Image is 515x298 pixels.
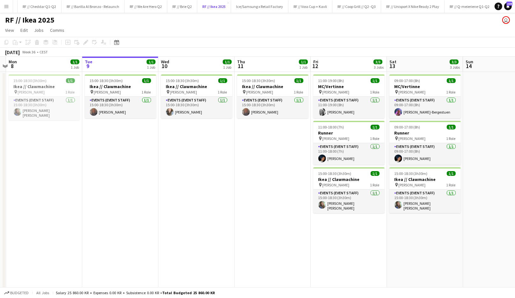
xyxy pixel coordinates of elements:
[9,59,17,65] span: Mon
[5,27,14,33] span: View
[318,171,352,176] span: 15:00-18:30 (3h30m)
[162,290,215,295] span: Total Budgeted 25 860.00 KR
[90,78,123,83] span: 15:00-18:30 (3h30m)
[447,125,456,129] span: 1/1
[313,177,385,182] h3: Ikea // Clawmachine
[313,167,385,213] app-job-card: 15:00-18:30 (3h30m)1/1Ikea // Clawmachine [PERSON_NAME]1 RoleEvents (Event Staff)1/115:00-18:30 (...
[166,78,199,83] span: 15:00-18:30 (3h30m)
[312,62,318,70] span: 12
[237,97,308,118] app-card-role: Events (Event Staff)1/115:00-18:30 (3h30m)[PERSON_NAME]
[446,90,456,94] span: 1 Role
[504,3,512,10] a: 228
[3,26,17,34] a: View
[160,62,169,70] span: 10
[395,125,420,129] span: 09:00-17:00 (8h)
[447,78,456,83] span: 1/1
[399,183,426,187] span: [PERSON_NAME]
[313,84,385,89] h3: MC/Vertinne
[237,74,308,118] app-job-card: 15:00-18:30 (3h30m)1/1Ikea // Clawmachine [PERSON_NAME]1 RoleEvents (Event Staff)1/115:00-18:30 (...
[446,183,456,187] span: 1 Role
[85,84,156,89] h3: Ikea // Clawmachine
[34,27,44,33] span: Jobs
[9,74,80,120] app-job-card: 15:00-18:30 (3h30m)1/1Ikea // Clawmachine [PERSON_NAME]1 RoleEvents (Event Staff)1/115:00-18:30 (...
[147,65,155,70] div: 1 Job
[18,90,45,94] span: [PERSON_NAME]
[147,59,156,64] span: 1/1
[9,84,80,89] h3: Ikea // Clawmachine
[223,65,231,70] div: 1 Job
[313,130,385,136] h3: Runner
[56,290,215,295] div: Salary 25 860.00 KR + Expenses 0.00 KR + Subsistence 0.00 KR =
[299,65,308,70] div: 1 Job
[3,289,30,296] button: Budgeted
[10,291,29,295] span: Budgeted
[9,97,80,120] app-card-role: Events (Event Staff)1/115:00-18:30 (3h30m)[PERSON_NAME] [PERSON_NAME]
[161,97,232,118] app-card-role: Events (Event Staff)1/115:00-18:30 (3h30m)[PERSON_NAME]
[85,74,156,118] app-job-card: 15:00-18:30 (3h30m)1/1Ikea // Clawmachine [PERSON_NAME]1 RoleEvents (Event Staff)1/115:00-18:30 (...
[71,65,79,70] div: 1 Job
[389,121,461,165] div: 09:00-17:00 (8h)1/1Runner [PERSON_NAME]1 RoleEvents (Event Staff)1/109:00-17:00 (8h)[PERSON_NAME]
[231,0,288,13] button: Ice/Samsung x Retail Factory
[18,26,30,34] a: Edit
[445,0,495,13] button: RF // Q-meieriene Q1-Q2
[294,78,303,83] span: 1/1
[371,125,380,129] span: 1/1
[389,97,461,118] app-card-role: Events (Event Staff)1/109:00-17:00 (8h)[PERSON_NAME]-Bergestuen
[389,190,461,213] app-card-role: Events (Event Staff)1/115:00-18:30 (3h30m)[PERSON_NAME] [PERSON_NAME]
[323,90,350,94] span: [PERSON_NAME]
[66,90,75,94] span: 1 Role
[313,97,385,118] app-card-role: Events (Event Staff)1/111:00-19:00 (8h)[PERSON_NAME]
[389,84,461,89] h3: MC/Vertinne
[313,121,385,165] app-job-card: 11:00-18:00 (7h)1/1Runner [PERSON_NAME]1 RoleEvents (Event Staff)1/111:00-18:00 (7h)[PERSON_NAME]
[85,97,156,118] app-card-role: Events (Event Staff)1/115:00-18:30 (3h30m)[PERSON_NAME]
[389,167,461,213] app-job-card: 15:00-18:30 (3h30m)1/1Ikea // Clawmachine [PERSON_NAME]1 RoleEvents (Event Staff)1/115:00-18:30 (...
[223,59,232,64] span: 1/1
[125,0,167,13] button: RF // We Are Hero Q2
[323,136,350,141] span: [PERSON_NAME]
[18,0,62,13] button: RF // Cheddar Q1-Q2
[399,90,426,94] span: [PERSON_NAME]
[32,26,46,34] a: Jobs
[370,90,380,94] span: 1 Role
[323,183,350,187] span: [PERSON_NAME]
[399,136,426,141] span: [PERSON_NAME]
[389,74,461,118] app-job-card: 09:00-17:00 (8h)1/1MC/Vertinne [PERSON_NAME]1 RoleEvents (Event Staff)1/109:00-17:00 (8h)[PERSON_...
[236,62,245,70] span: 11
[161,59,169,65] span: Wed
[313,59,318,65] span: Fri
[332,0,381,13] button: RF // Coop Grill // Q2 -Q3
[395,78,420,83] span: 09:00-17:00 (8h)
[370,183,380,187] span: 1 Role
[450,65,460,70] div: 3 Jobs
[313,143,385,165] app-card-role: Events (Event Staff)1/111:00-18:00 (7h)[PERSON_NAME]
[370,136,380,141] span: 1 Role
[506,2,512,6] span: 228
[318,125,344,129] span: 11:00-18:00 (7h)
[142,78,151,83] span: 1/1
[450,59,459,64] span: 3/3
[246,90,273,94] span: [PERSON_NAME]
[47,26,67,34] a: Comms
[389,59,396,65] span: Sat
[8,62,17,70] span: 8
[94,90,121,94] span: [PERSON_NAME]
[447,171,456,176] span: 1/1
[62,0,125,13] button: RF // Barilla Al Bronzo - Relaunch
[371,171,380,176] span: 1/1
[388,62,396,70] span: 13
[502,16,510,24] app-user-avatar: Alexander Skeppland Hole
[313,74,385,118] app-job-card: 11:00-19:00 (8h)1/1MC/Vertinne [PERSON_NAME]1 RoleEvents (Event Staff)1/111:00-19:00 (8h)[PERSON_...
[167,0,197,13] button: RF // Brie Q2
[5,49,20,55] div: [DATE]
[299,59,308,64] span: 1/1
[318,78,344,83] span: 11:00-19:00 (8h)
[170,90,197,94] span: [PERSON_NAME]
[197,0,231,13] button: RF // Ikea 2025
